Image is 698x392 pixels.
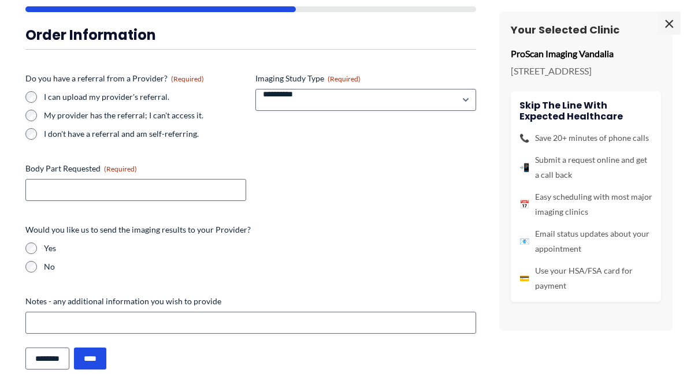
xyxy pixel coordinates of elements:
h3: Order Information [25,26,476,44]
li: Submit a request online and get a call back [519,152,652,182]
legend: Would you like us to send the imaging results to your Provider? [25,224,251,236]
h3: Your Selected Clinic [511,23,661,36]
li: Email status updates about your appointment [519,226,652,256]
span: 📲 [519,160,529,175]
span: 📧 [519,234,529,249]
label: Imaging Study Type [255,73,476,84]
p: [STREET_ADDRESS] [511,62,661,80]
span: (Required) [171,74,204,83]
p: ProScan Imaging Vandalia [511,45,661,62]
label: Yes [44,242,476,254]
span: (Required) [104,165,137,173]
li: Easy scheduling with most major imaging clinics [519,189,652,219]
label: I can upload my provider's referral. [44,91,246,103]
span: 📅 [519,197,529,212]
span: (Required) [328,74,361,83]
label: Body Part Requested [25,163,246,174]
li: Use your HSA/FSA card for payment [519,263,652,293]
legend: Do you have a referral from a Provider? [25,73,204,84]
label: My provider has the referral; I can't access it. [44,110,246,121]
span: 💳 [519,271,529,286]
span: × [658,12,681,35]
label: I don't have a referral and am self-referring. [44,128,246,140]
label: Notes - any additional information you wish to provide [25,296,476,307]
li: Save 20+ minutes of phone calls [519,130,652,145]
h4: Skip the line with Expected Healthcare [519,100,652,122]
label: No [44,261,476,272]
span: 📞 [519,130,529,145]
